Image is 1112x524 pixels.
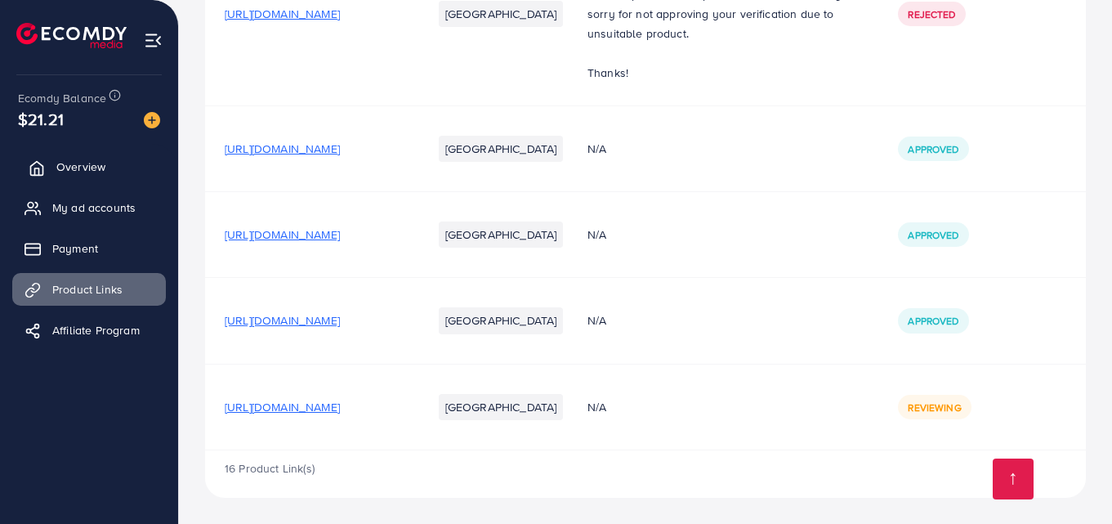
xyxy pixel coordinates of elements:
[587,63,859,83] p: Thanks!
[225,312,340,329] span: [URL][DOMAIN_NAME]
[439,222,564,248] li: [GEOGRAPHIC_DATA]
[587,226,606,243] span: N/A
[12,150,166,183] a: Overview
[439,136,564,162] li: [GEOGRAPHIC_DATA]
[908,314,958,328] span: Approved
[18,90,106,106] span: Ecomdy Balance
[18,107,64,131] span: $21.21
[12,273,166,306] a: Product Links
[587,312,606,329] span: N/A
[225,460,315,477] span: 16 Product Link(s)
[587,399,606,415] span: N/A
[144,112,160,128] img: image
[439,307,564,334] li: [GEOGRAPHIC_DATA]
[908,228,958,242] span: Approved
[439,1,564,27] li: [GEOGRAPHIC_DATA]
[12,232,166,265] a: Payment
[12,314,166,347] a: Affiliate Program
[587,141,606,157] span: N/A
[144,31,163,50] img: menu
[52,322,140,338] span: Affiliate Program
[225,6,340,22] span: [URL][DOMAIN_NAME]
[12,191,166,224] a: My ad accounts
[908,401,961,414] span: Reviewing
[225,226,340,243] span: [URL][DOMAIN_NAME]
[225,141,340,157] span: [URL][DOMAIN_NAME]
[225,399,340,415] span: [URL][DOMAIN_NAME]
[56,159,105,175] span: Overview
[439,394,564,420] li: [GEOGRAPHIC_DATA]
[908,7,955,21] span: Rejected
[1043,450,1100,512] iframe: Chat
[16,23,127,48] img: logo
[52,281,123,298] span: Product Links
[52,240,98,257] span: Payment
[908,142,958,156] span: Approved
[52,199,136,216] span: My ad accounts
